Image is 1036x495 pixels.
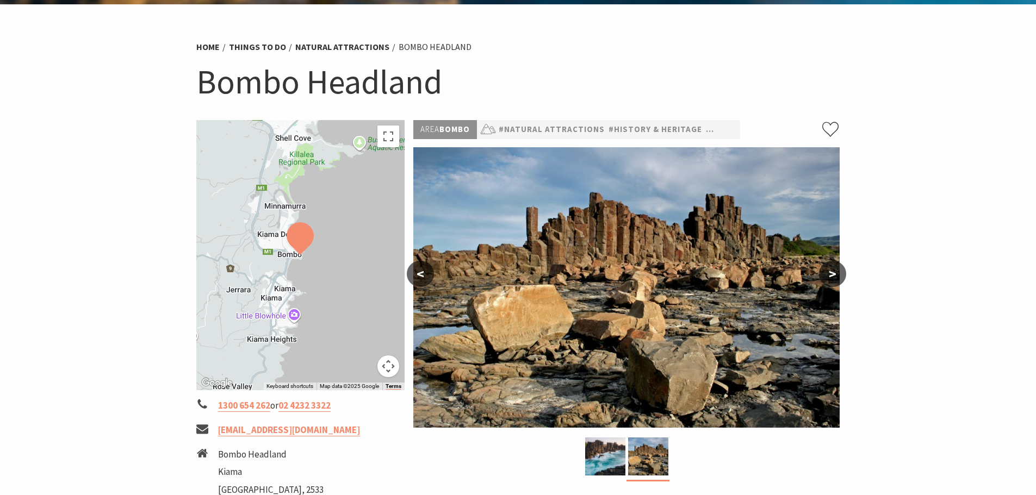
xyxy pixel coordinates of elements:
span: Area [420,124,439,134]
button: Map camera controls [377,355,399,377]
li: Kiama [218,465,324,479]
button: Keyboard shortcuts [266,383,313,390]
a: 02 4232 3322 [278,399,331,412]
li: Bombo Headland [399,40,472,54]
a: 1300 654 262 [218,399,270,412]
li: or [196,398,405,413]
a: Things To Do [229,41,286,53]
button: < [407,261,434,287]
a: #History & Heritage [609,123,702,136]
p: Bombo [413,120,477,139]
a: Natural Attractions [295,41,389,53]
a: Open this area in Google Maps (opens a new window) [199,376,235,390]
button: > [819,261,846,287]
a: #Natural Attractions [499,123,605,136]
img: Bombo Quarry [585,437,625,475]
button: Toggle fullscreen view [377,126,399,147]
img: Bombo Quarry [628,437,668,475]
span: Map data ©2025 Google [320,383,379,389]
a: [EMAIL_ADDRESS][DOMAIN_NAME] [218,424,360,436]
a: Home [196,41,220,53]
a: Terms (opens in new tab) [386,383,401,390]
h1: Bombo Headland [196,60,840,104]
li: Bombo Headland [218,447,324,462]
img: Google [199,376,235,390]
img: Bombo Quarry [413,147,840,428]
